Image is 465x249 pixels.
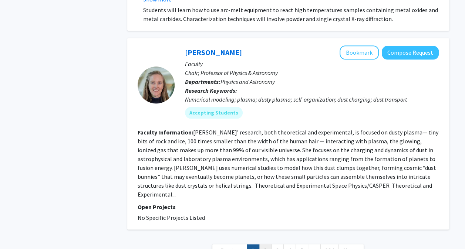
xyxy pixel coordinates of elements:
b: Faculty Information: [138,129,193,136]
span: No Specific Projects Listed [138,214,205,221]
button: Compose Request to Lorin Swint Matthews [382,46,439,59]
b: Research Keywords: [185,87,237,94]
mat-chip: Accepting Students [185,107,243,119]
div: Numerical modeling; plasma; dusty plasma; self-organization; dust charging; dust transport [185,95,439,104]
p: Chair; Professor of Physics & Astronomy [185,68,439,77]
p: Open Projects [138,202,439,211]
iframe: Chat [6,216,31,243]
b: Departments: [185,78,220,85]
span: Physics and Astronomy [220,78,275,85]
p: Faculty [185,59,439,68]
button: Add Lorin Swint Matthews to Bookmarks [340,45,379,59]
fg-read-more: [PERSON_NAME]’ research, both theoretical and experimental, is focused on dusty plasma— tiny bits... [138,129,438,198]
p: Students will learn how to use arc-melt equipment to react high temperatures samples containing m... [143,6,439,23]
a: [PERSON_NAME] [185,48,242,57]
